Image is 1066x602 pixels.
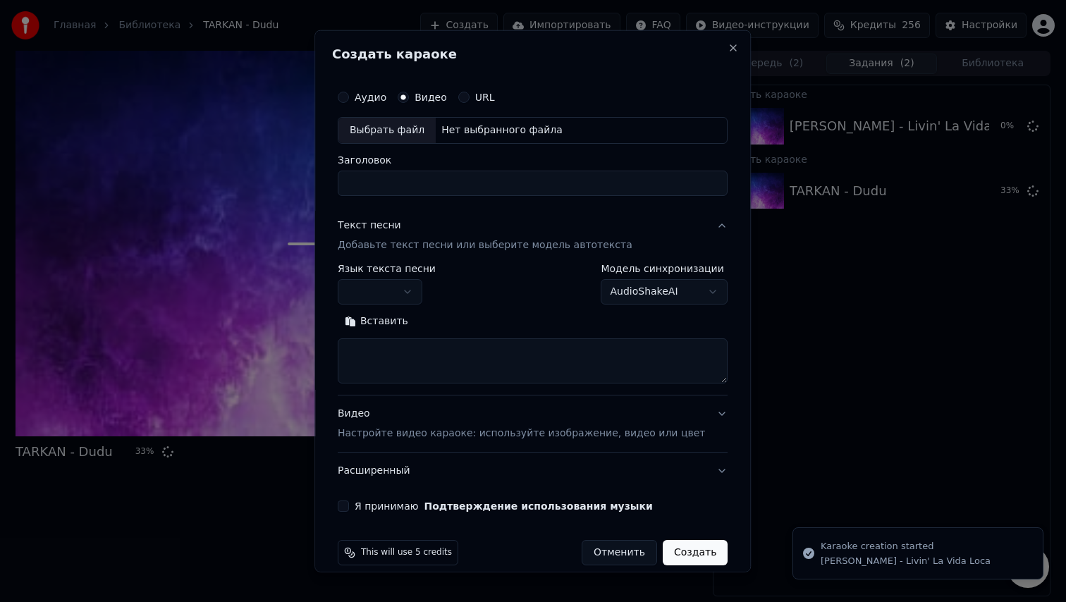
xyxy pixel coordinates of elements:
[415,92,447,102] label: Видео
[338,118,436,143] div: Выбрать файл
[338,264,436,274] label: Язык текста песни
[663,540,728,565] button: Создать
[582,540,657,565] button: Отменить
[338,310,415,333] button: Вставить
[338,453,728,489] button: Расширенный
[338,219,401,233] div: Текст песни
[355,92,386,102] label: Аудио
[436,123,568,137] div: Нет выбранного файла
[475,92,495,102] label: URL
[601,264,728,274] label: Модель синхронизации
[338,395,728,452] button: ВидеоНастройте видео караоке: используйте изображение, видео или цвет
[338,264,728,395] div: Текст песниДобавьте текст песни или выберите модель автотекста
[338,407,705,441] div: Видео
[355,501,653,511] label: Я принимаю
[338,207,728,264] button: Текст песниДобавьте текст песни или выберите модель автотекста
[361,547,452,558] span: This will use 5 credits
[338,238,632,252] p: Добавьте текст песни или выберите модель автотекста
[332,48,733,61] h2: Создать караоке
[338,426,705,441] p: Настройте видео караоке: используйте изображение, видео или цвет
[338,155,728,165] label: Заголовок
[424,501,653,511] button: Я принимаю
